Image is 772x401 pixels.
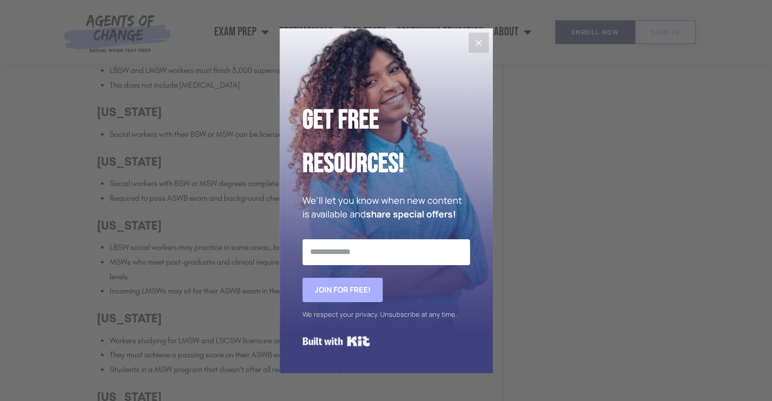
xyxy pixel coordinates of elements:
[303,194,470,221] p: We'll let you know when new content is available and
[468,32,489,53] button: Close
[303,307,470,322] div: We respect your privacy. Unsubscribe at any time.
[303,332,370,350] a: Built with Kit
[303,278,383,302] button: Join for FREE!
[366,208,456,220] strong: share special offers!
[303,239,470,265] input: Email Address
[303,98,470,186] h2: Get Free Resources!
